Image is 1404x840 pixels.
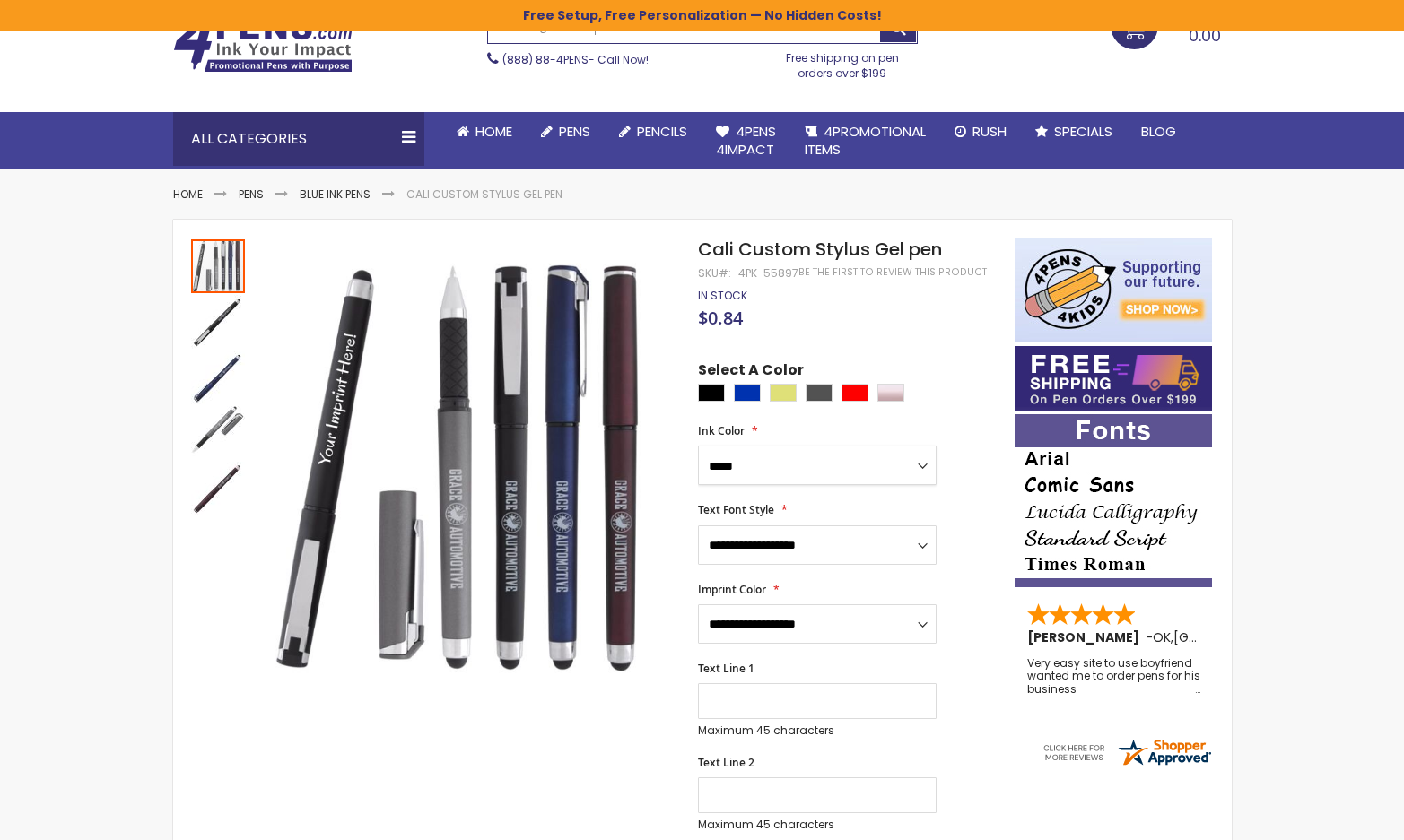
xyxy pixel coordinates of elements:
div: Blue [734,384,761,402]
span: - , [1146,628,1305,646]
img: Cali Custom Stylus Gel pen [265,264,675,673]
a: Blog [1127,112,1190,152]
span: Pens [559,122,590,141]
a: Home [173,186,203,202]
p: Maximum 45 characters [698,723,937,738]
div: Cali Custom Stylus Gel pen [191,460,245,515]
a: Pens [239,186,264,202]
div: Rose Gold [877,384,904,402]
span: OK [1153,628,1171,646]
div: Cali Custom Stylus Gel pen [191,404,247,460]
span: Blog [1141,122,1176,141]
span: Text Line 1 [698,661,754,676]
a: Pencils [605,112,702,152]
span: Specials [1054,122,1112,141]
span: Rush [972,122,1007,141]
div: Very easy site to use boyfriend wanted me to order pens for his business [1027,657,1201,696]
img: Cali Custom Stylus Gel pen [191,351,245,404]
div: All Categories [173,112,424,166]
img: 4pens 4 kids [1015,238,1212,342]
img: 4Pens Custom Pens and Promotional Products [173,15,353,73]
a: 4pens.com certificate URL [1041,757,1213,772]
img: Cali Custom Stylus Gel pen [191,462,245,515]
img: Free shipping on orders over $199 [1015,346,1212,411]
img: font-personalization-examples [1015,414,1212,587]
div: Cali Custom Stylus Gel pen [191,238,247,293]
strong: SKU [698,265,731,281]
div: Red [842,384,868,402]
div: Gunmetal [806,384,833,402]
span: [GEOGRAPHIC_DATA] [1173,628,1305,646]
span: Pencils [637,122,687,141]
iframe: Google Customer Reviews [1256,792,1404,840]
span: [PERSON_NAME] [1027,628,1146,646]
div: 4PK-55897 [738,266,798,281]
span: Home [475,122,512,141]
a: Be the first to review this product [798,265,987,279]
img: 4pens.com widget logo [1041,736,1213,768]
a: 4Pens4impact [702,112,790,170]
span: In stock [698,288,747,303]
span: $0.84 [698,306,743,330]
span: 4Pens 4impact [716,122,776,159]
div: Black [698,384,725,402]
span: Text Line 2 [698,755,754,770]
span: - Call Now! [502,52,649,67]
span: Imprint Color [698,582,766,597]
span: Text Font Style [698,502,774,517]
a: Specials [1021,112,1127,152]
div: Cali Custom Stylus Gel pen [191,349,247,404]
img: Cali Custom Stylus Gel pen [191,406,245,460]
span: Select A Color [698,360,804,385]
a: Blue ink Pens [300,186,371,202]
li: Cali Custom Stylus Gel pen [406,187,562,202]
a: 4PROMOTIONALITEMS [790,112,940,170]
span: Cali Custom Stylus Gel pen [698,237,942,262]
a: Rush [940,112,1021,152]
div: Free shipping on pen orders over $199 [767,44,918,80]
div: Gold [770,384,797,402]
div: Cali Custom Stylus Gel pen [191,293,247,349]
a: (888) 88-4PENS [502,52,589,67]
p: Maximum 45 characters [698,818,937,832]
a: Pens [527,112,605,152]
span: Ink Color [698,423,745,438]
div: Availability [698,289,747,303]
span: 0.00 [1189,24,1221,47]
span: 4PROMOTIONAL ITEMS [805,122,926,159]
img: Cali Custom Stylus Gel pen [191,295,245,349]
a: Home [442,112,527,152]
